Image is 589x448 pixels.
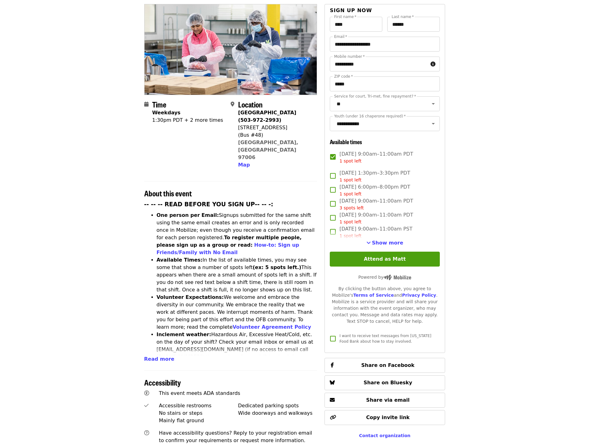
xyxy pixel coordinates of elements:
label: Email [334,35,347,39]
span: [DATE] 9:00am–11:00am PDT [339,197,413,211]
label: First name [334,15,357,19]
span: Have accessibility questions? Reply to your registration email to confirm your requirements or re... [159,430,312,443]
i: calendar icon [144,101,149,107]
span: Powered by [358,275,411,280]
span: Copy invite link [366,414,410,420]
label: Service for court, Tri-met, fine repayment? [334,94,416,98]
i: map-marker-alt icon [231,101,234,107]
div: (Bus #48) [238,131,312,139]
input: Last name [387,17,440,32]
a: Volunteer Agreement Policy [232,324,311,330]
li: Hazardous Air, Excessive Heat/Cold, etc. on the day of your shift? Check your email inbox or emai... [157,331,317,368]
span: Location [238,99,263,110]
div: No stairs or steps [159,409,238,417]
input: Mobile number [330,57,428,71]
span: 1 spot left [339,233,361,238]
input: Email [330,37,439,52]
strong: Weekdays [152,110,181,116]
label: Mobile number [334,55,365,58]
div: Dedicated parking spots [238,402,317,409]
button: Open [429,119,438,128]
span: [DATE] 9:00am–11:00am PDT [339,211,413,225]
button: Share via email [324,393,445,408]
strong: Volunteer Expectations: [157,294,224,300]
strong: -- -- -- READ BEFORE YOU SIGN UP-- -- -: [144,201,274,208]
a: Contact organization [359,433,410,438]
a: How-to: Sign up Friends/Family with No Email [157,242,299,255]
i: circle-info icon [430,61,435,67]
span: Share via email [366,397,410,403]
span: [DATE] 9:00am–11:00am PST [339,225,412,239]
span: Accessibility [144,377,181,388]
label: ZIP code [334,75,353,78]
div: Wide doorways and walkways [238,409,317,417]
li: We welcome and embrace the diversity in our community. We embrace the reality that we work at dif... [157,294,317,331]
input: ZIP code [330,76,439,91]
span: This event meets ADA standards [159,390,240,396]
strong: One person per Email: [157,212,219,218]
label: Youth (under 16 chaperone required) [334,114,406,118]
span: Sign up now [330,7,372,13]
span: Time [152,99,166,110]
span: Show more [372,240,403,246]
span: 1 spot left [339,191,361,196]
i: universal-access icon [144,390,149,396]
span: [DATE] 9:00am–11:00am PDT [339,150,413,164]
li: In the list of available times, you may see some that show a number of spots left This appears wh... [157,256,317,294]
button: Read more [144,355,174,363]
input: First name [330,17,382,32]
a: Privacy Policy [402,293,436,298]
span: Map [238,162,250,168]
button: Map [238,161,250,169]
div: By clicking the button above, you agree to Mobilize's and . Mobilize is a service provider and wi... [330,286,439,325]
strong: (ex: 5 spots left.) [253,264,301,270]
div: Accessible restrooms [159,402,238,409]
span: [DATE] 6:00pm–8:00pm PDT [339,183,410,197]
button: Attend as Matt [330,252,439,267]
strong: To register multiple people, please sign up as a group or read: [157,235,302,248]
button: Share on Facebook [324,358,445,373]
img: Powered by Mobilize [384,275,411,280]
a: Terms of Service [353,293,394,298]
span: Available times [330,138,362,146]
strong: [GEOGRAPHIC_DATA] (503-972-2993) [238,110,296,123]
span: Share on Facebook [361,362,414,368]
button: Copy invite link [324,410,445,425]
li: Signups submitted for the same shift using the same email creates an error and is only recorded o... [157,212,317,256]
span: 3 spots left [339,205,364,210]
i: check icon [144,403,149,409]
a: [GEOGRAPHIC_DATA], [GEOGRAPHIC_DATA] 97006 [238,139,298,160]
span: 1 spot left [339,219,361,224]
div: 1:30pm PDT + 2 more times [152,117,223,124]
button: See more timeslots [366,239,403,247]
span: Read more [144,356,174,362]
strong: Inclement weather: [157,331,211,337]
label: Last name [392,15,414,19]
button: Share on Bluesky [324,375,445,390]
span: [DATE] 1:30pm–3:30pm PDT [339,169,410,183]
span: About this event [144,188,192,199]
img: Oct/Nov/Dec - Beaverton: Repack/Sort (age 10+) organized by Oregon Food Bank [145,4,317,94]
div: Mainly flat ground [159,417,238,424]
span: 1 spot left [339,158,361,163]
span: I want to receive text messages from [US_STATE] Food Bank about how to stay involved. [339,334,431,344]
strong: Available Times: [157,257,203,263]
span: 1 spot left [339,177,361,182]
div: [STREET_ADDRESS] [238,124,312,131]
button: Open [429,99,438,108]
span: Share on Bluesky [364,380,412,386]
i: question-circle icon [144,430,149,436]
